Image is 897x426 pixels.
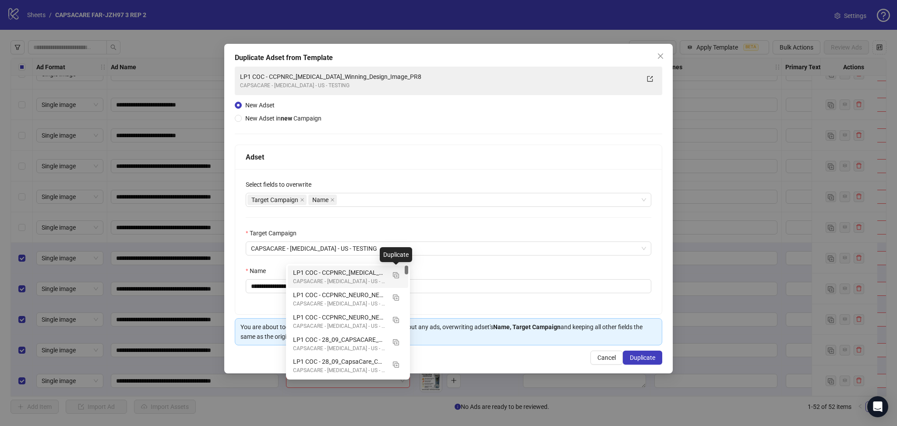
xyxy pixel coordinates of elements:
[288,355,408,377] div: LP1 COC - 28_09_CapsaCare_CZ92_NEU_RO
[293,322,385,330] div: CAPSACARE - [MEDICAL_DATA] - US - TESTING
[240,322,657,341] div: You are about to the selected adset without any ads, overwriting adset's and keeping all other fi...
[288,310,408,333] div: LP1 COC - CCPNRC_NEURO_NEWDESIGN_PR2
[493,323,561,330] strong: Name, Target Campaign
[293,344,385,353] div: CAPSACARE - [MEDICAL_DATA] - US - TESTING
[653,49,667,63] button: Close
[393,362,399,368] img: Duplicate
[293,268,385,277] div: LP1 COC - CCPNRC_[MEDICAL_DATA]_Winning_Design_Image_PR8
[293,357,385,366] div: LP1 COC - 28_09_CapsaCare_CZ92_NEU_RO
[246,180,317,189] label: Select fields to overwrite
[293,300,385,308] div: CAPSACARE - [MEDICAL_DATA] - US - TESTING
[308,195,337,205] span: Name
[251,195,298,205] span: Target Campaign
[389,335,403,349] button: Duplicate
[240,72,639,82] div: LP1 COC - CCPNRC_[MEDICAL_DATA]_Winning_Design_Image_PR8
[281,115,292,122] strong: new
[293,366,385,375] div: CAPSACARE - [MEDICAL_DATA] - US - TESTING
[288,266,408,288] div: LP1 COC - CCPNRC_Neuropathy_Winning_Design_Image_PR8
[867,396,888,417] div: Open Intercom Messenger
[389,268,403,282] button: Duplicate
[246,228,302,238] label: Target Campaign
[251,242,646,255] span: CAPSACARE - NEUROPATHY - US - TESTING
[293,290,385,300] div: LP1 COC - CCPNRC_NEURO_NEWDESIGN_PR1
[288,288,408,310] div: LP1 COC - CCPNRC_NEURO_NEWDESIGN_PR1
[312,195,328,205] span: Name
[590,351,623,365] button: Cancel
[647,76,653,82] span: export
[393,339,399,345] img: Duplicate
[286,323,346,330] strong: duplicate and publish
[293,277,385,286] div: CAPSACARE - [MEDICAL_DATA] - US - TESTING
[630,354,655,361] span: Duplicate
[246,152,651,163] div: Adset
[240,82,639,90] div: CAPSACARE - [MEDICAL_DATA] - US - TESTING
[597,354,616,361] span: Cancel
[380,247,412,262] div: Duplicate
[246,266,272,276] label: Name
[389,312,403,327] button: Duplicate
[288,333,408,355] div: LP1 COC - 28_09_CAPSACARE_CZ96_NEU_JB
[389,290,403,304] button: Duplicate
[393,272,399,278] img: Duplicate
[657,53,664,60] span: close
[235,53,662,63] div: Duplicate Adset from Template
[293,312,385,322] div: LP1 COC - CCPNRC_NEURO_NEWDESIGN_PR2
[393,295,399,301] img: Duplicate
[293,335,385,344] div: LP1 COC - 28_09_CAPSACARE_CZ96_NEU_JB
[330,198,335,202] span: close
[393,317,399,323] img: Duplicate
[245,115,321,122] span: New Adset in Campaign
[389,357,403,371] button: Duplicate
[623,351,662,365] button: Duplicate
[247,195,307,205] span: Target Campaign
[245,102,275,109] span: New Adset
[300,198,304,202] span: close
[288,377,408,399] div: LP1 COC - 28_09_CAPSACARE_NEU_ARC94_JA
[246,279,651,293] input: Name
